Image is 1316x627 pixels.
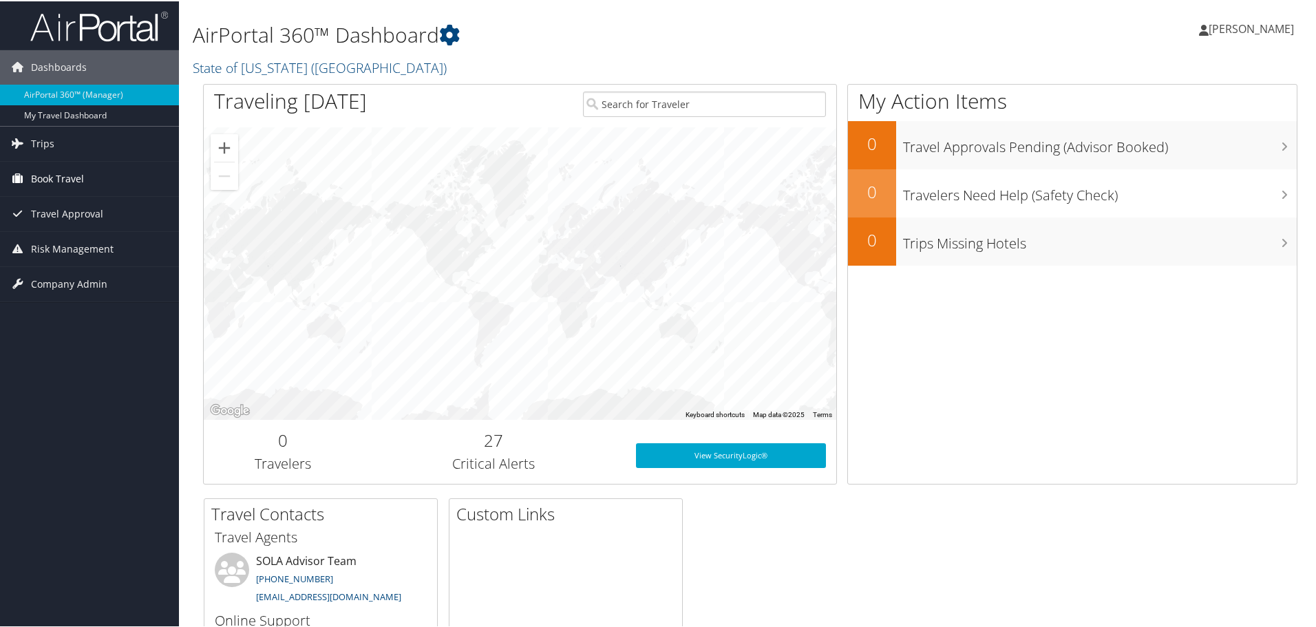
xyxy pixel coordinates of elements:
span: Company Admin [31,266,107,300]
h3: Critical Alerts [372,453,615,472]
h3: Travelers [214,453,352,472]
a: [PERSON_NAME] [1199,7,1308,48]
span: Travel Approval [31,195,103,230]
a: Open this area in Google Maps (opens a new window) [207,401,253,418]
a: View SecurityLogic® [636,442,826,467]
span: Map data ©2025 [753,410,805,417]
button: Keyboard shortcuts [686,409,745,418]
a: Terms (opens in new tab) [813,410,832,417]
h3: Trips Missing Hotels [903,226,1297,252]
h2: Travel Contacts [211,501,437,524]
h3: Travel Agents [215,527,427,546]
h1: AirPortal 360™ Dashboard [193,19,936,48]
h3: Travel Approvals Pending (Advisor Booked) [903,129,1297,156]
a: 0Travel Approvals Pending (Advisor Booked) [848,120,1297,168]
a: State of [US_STATE] ([GEOGRAPHIC_DATA]) [193,57,450,76]
h2: 0 [214,427,352,451]
span: Risk Management [31,231,114,265]
h2: 0 [848,131,896,154]
h1: My Action Items [848,85,1297,114]
img: airportal-logo.png [30,9,168,41]
button: Zoom out [211,161,238,189]
a: 0Trips Missing Hotels [848,216,1297,264]
h1: Traveling [DATE] [214,85,367,114]
h2: 0 [848,227,896,251]
h3: Travelers Need Help (Safety Check) [903,178,1297,204]
span: [PERSON_NAME] [1209,20,1294,35]
img: Google [207,401,253,418]
span: Trips [31,125,54,160]
a: [PHONE_NUMBER] [256,571,333,584]
span: Book Travel [31,160,84,195]
a: [EMAIL_ADDRESS][DOMAIN_NAME] [256,589,401,602]
button: Zoom in [211,133,238,160]
span: Dashboards [31,49,87,83]
a: 0Travelers Need Help (Safety Check) [848,168,1297,216]
h2: Custom Links [456,501,682,524]
h2: 0 [848,179,896,202]
h2: 27 [372,427,615,451]
li: SOLA Advisor Team [208,551,434,608]
input: Search for Traveler [583,90,826,116]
